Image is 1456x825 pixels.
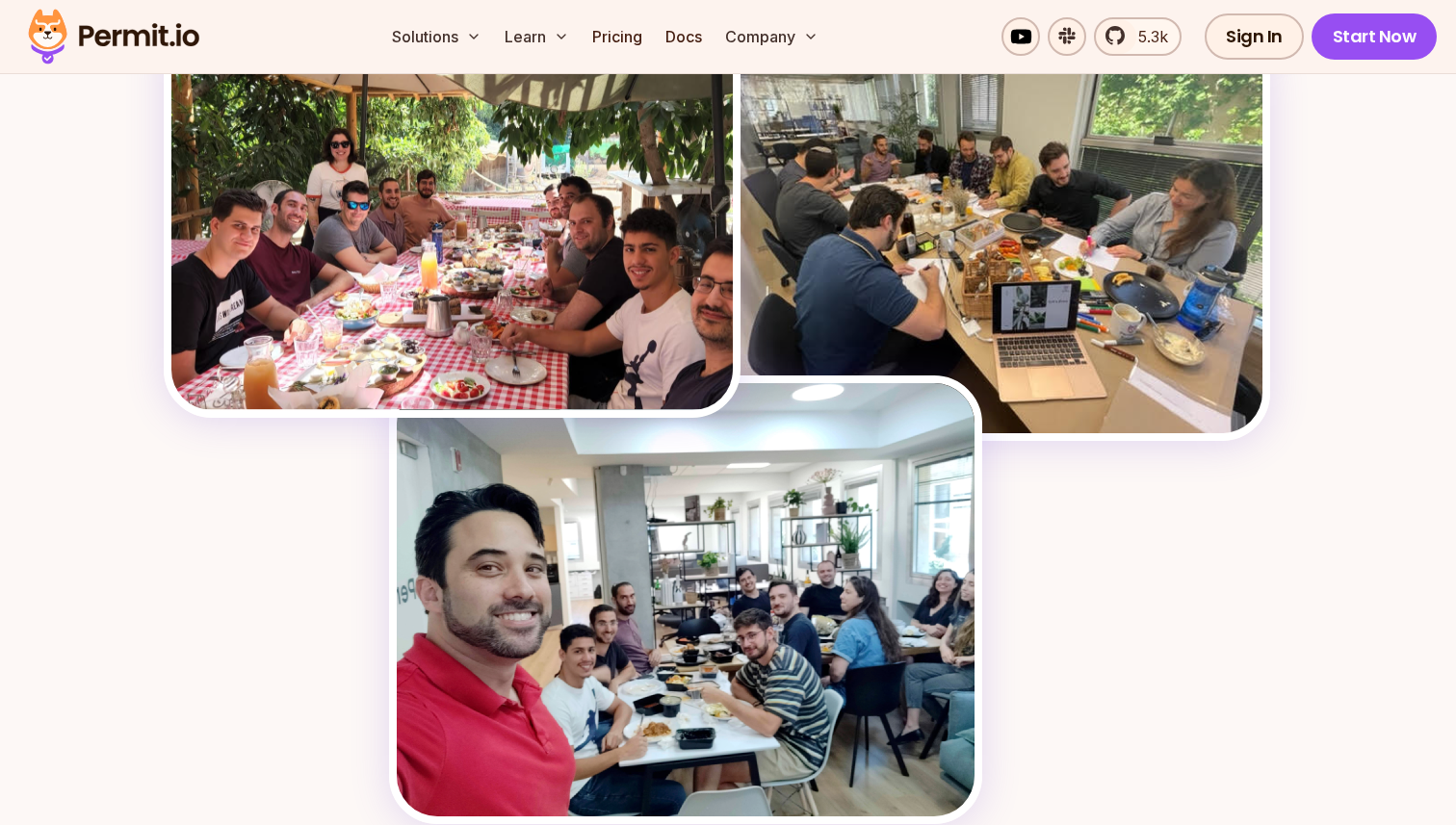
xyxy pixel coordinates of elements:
[585,17,650,56] a: Pricing
[384,17,489,56] button: Solutions
[1094,17,1182,56] a: 5.3k
[1127,25,1168,48] span: 5.3k
[1205,13,1304,60] a: Sign In
[497,17,577,56] button: Learn
[658,17,710,56] a: Docs
[717,17,826,56] button: Company
[1312,13,1438,60] a: Start Now
[19,4,208,69] img: Permit logo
